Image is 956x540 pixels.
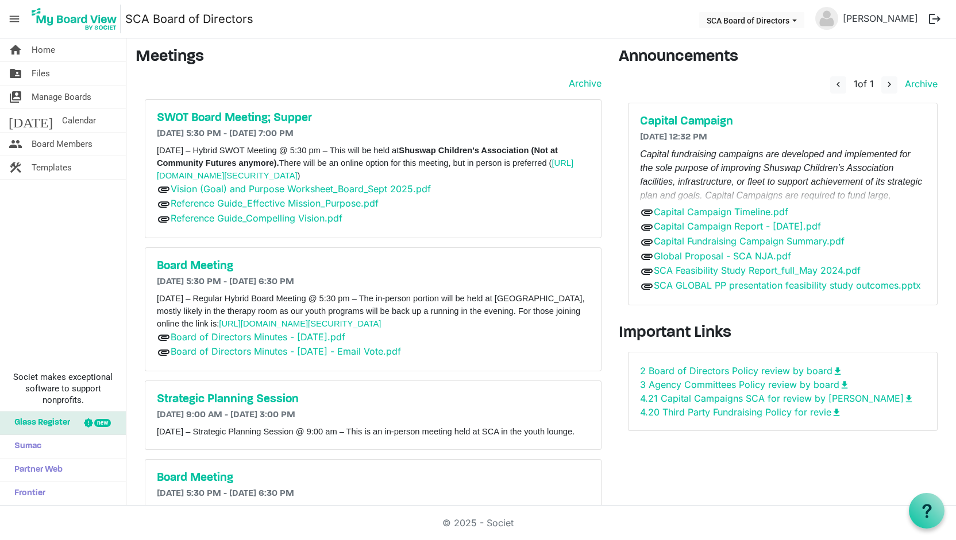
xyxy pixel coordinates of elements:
[171,197,379,209] a: Reference Guide_Effective Mission_Purpose.pdf
[654,250,791,262] a: Global Proposal - SCA NJA.pdf
[32,38,55,61] span: Home
[171,212,342,224] a: Reference Guide_Compelling Vision.pdf
[219,319,381,328] a: [URL][DOMAIN_NAME][SECURITY_DATA]
[654,265,861,276] a: SCA Feasibility Study Report_full_May 2024.pdf
[125,7,253,30] a: SCA Board of Directors
[640,220,654,234] span: attachment
[831,407,842,418] span: download
[815,7,838,30] img: no-profile-picture.svg
[833,79,843,90] span: navigate_before
[94,419,111,427] div: new
[900,78,938,90] a: Archive
[640,365,843,376] a: 2 Board of Directors Policy review by boarddownload
[640,205,654,219] span: attachment
[157,331,171,344] span: attachment
[157,129,589,139] h6: [DATE] 5:30 PM - [DATE] 7:00 PM
[9,482,45,505] span: Frontier
[157,277,589,288] h6: [DATE] 5:30 PM - [DATE] 6:30 PM
[640,149,922,283] span: Capital fundraising campaigns are developed and implemented for the sole purpose of improving Shu...
[28,5,125,33] a: My Board View Logo
[157,144,589,182] p: [DATE] – Hybrid SWOT Meeting @ 5:30 pm – This will be held at There will be an online option for ...
[157,393,589,406] a: Strategic Planning Session
[654,279,921,291] a: SCA GLOBAL PP presentation feasibility study outcomes.pptx
[881,76,897,94] button: navigate_next
[32,86,91,108] span: Manage Boards
[157,292,589,330] p: [DATE] – Regular Hybrid Board Meeting @ 5:30 pm – The in-person portion will be held at [GEOGRAPH...
[640,379,850,390] a: 3 Agency Committees Policy review by boarddownload
[5,371,121,406] span: Societ makes exceptional software to support nonprofits.
[832,366,843,376] span: download
[171,183,431,195] a: Vision (Goal) and Purpose Worksheet_Board_Sept 2025.pdf
[9,411,70,434] span: Glass Register
[640,265,654,278] span: attachment
[640,133,707,142] span: [DATE] 12:32 PM
[157,111,589,125] a: SWOT Board Meeting; Supper
[3,8,25,30] span: menu
[171,345,401,357] a: Board of Directors Minutes - [DATE] - Email Vote.pdf
[157,425,589,438] p: [DATE] – Strategic Planning Session @ 9:00 am – This is an in-person meeting held at SCA in the y...
[32,133,92,156] span: Board Members
[640,406,842,418] a: 4.20 Third Party Fundraising Policy for reviedownload
[619,48,947,67] h3: Announcements
[854,78,874,90] span: of 1
[640,393,914,404] a: 4.21 Capital Campaigns SCA for review by [PERSON_NAME]download
[157,488,589,499] h6: [DATE] 5:30 PM - [DATE] 6:30 PM
[157,471,589,485] a: Board Meeting
[157,182,171,196] span: attachment
[838,7,923,30] a: [PERSON_NAME]
[157,197,171,211] span: attachment
[62,109,96,132] span: Calendar
[157,146,558,168] b: Shuswap Children's Association (Not at Community Futures anymore).
[9,109,53,132] span: [DATE]
[923,7,947,31] button: logout
[157,345,171,359] span: attachment
[884,79,895,90] span: navigate_next
[32,156,72,179] span: Templates
[32,62,50,85] span: Files
[157,212,171,226] span: attachment
[9,156,22,179] span: construction
[9,435,41,458] span: Sumac
[640,115,926,129] a: Capital Campaign
[28,5,121,33] img: My Board View Logo
[904,394,914,404] span: download
[619,324,947,343] h3: Important Links
[699,12,804,28] button: SCA Board of Directors dropdownbutton
[157,158,573,180] a: [URL][DOMAIN_NAME][SECURITY_DATA]
[136,48,602,67] h3: Meetings
[854,78,858,90] span: 1
[9,86,22,108] span: switch_account
[640,235,654,249] span: attachment
[157,259,589,273] a: Board Meeting
[640,250,654,263] span: attachment
[839,380,850,390] span: download
[157,410,589,421] h6: [DATE] 9:00 AM - [DATE] 3:00 PM
[9,459,63,481] span: Partner Web
[9,62,22,85] span: folder_shared
[830,76,846,94] button: navigate_before
[9,133,22,156] span: people
[171,331,345,343] a: Board of Directors Minutes - [DATE].pdf
[9,38,22,61] span: home
[654,206,788,217] a: Capital Campaign Timeline.pdf
[654,235,845,247] a: Capital Fundraising Campaign Summary.pdf
[640,279,654,293] span: attachment
[442,517,514,529] a: © 2025 - Societ
[654,220,821,232] a: Capital Campaign Report - [DATE].pdf
[157,504,589,529] p: [DATE] – Regular Hybrid Board Meeting @ 5:30 pm. The in-person portion will be held at [GEOGRAPHI...
[564,76,602,90] a: Archive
